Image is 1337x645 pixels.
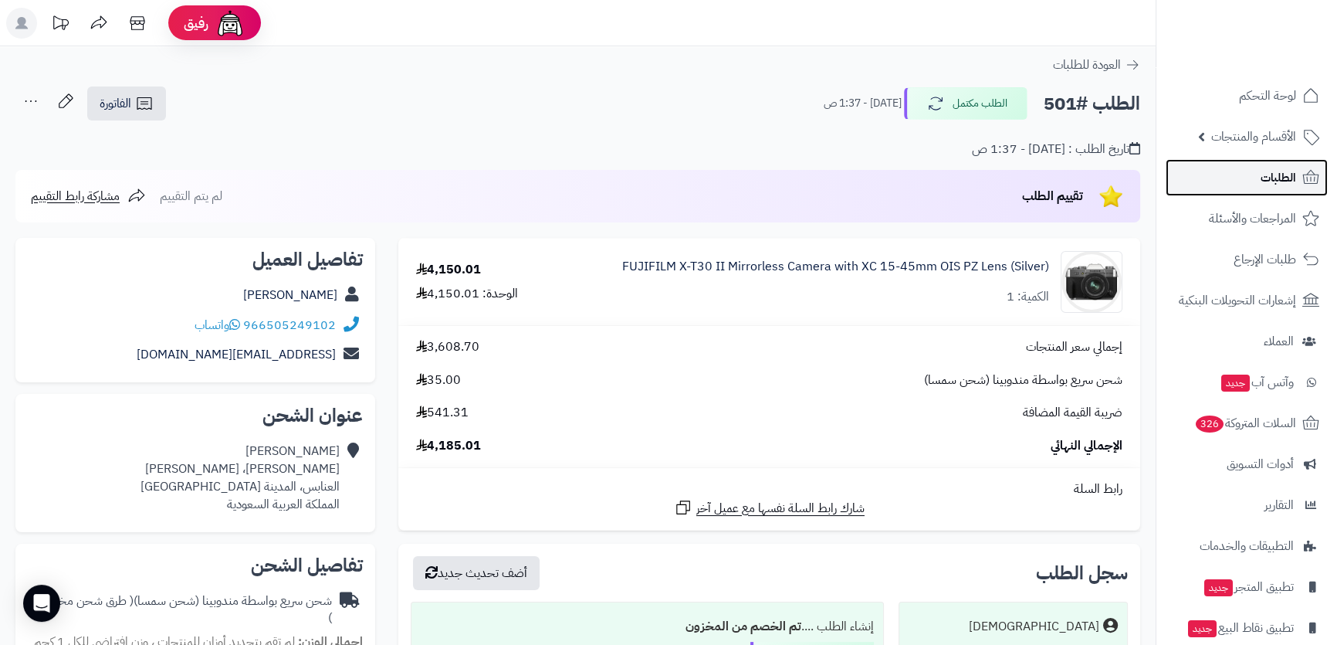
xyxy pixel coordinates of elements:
[421,612,874,642] div: إنشاء الطلب ....
[1166,200,1328,237] a: المراجعات والأسئلة
[1166,159,1328,196] a: الطلبات
[1232,12,1322,44] img: logo-2.png
[696,500,865,518] span: شارك رابط السلة نفسها مع عميل آخر
[1166,323,1328,360] a: العملاء
[416,404,469,422] span: 541.31
[1166,282,1328,319] a: إشعارات التحويلات البنكية
[1203,576,1294,598] span: تطبيق المتجر
[416,285,518,303] div: الوحدة: 4,150.01
[1166,528,1328,565] a: التطبيقات والخدمات
[1007,288,1049,306] div: الكمية: 1
[1044,88,1140,120] h2: الطلب #501
[1239,85,1296,107] span: لوحة التحكم
[1264,331,1294,352] span: العملاء
[1053,56,1140,74] a: العودة للطلبات
[1053,56,1121,74] span: العودة للطلبات
[1166,241,1328,278] a: طلبات الإرجاع
[924,372,1122,389] span: شحن سريع بواسطة مندوبينا (شحن سمسا)
[1264,494,1294,516] span: التقارير
[28,406,363,425] h2: عنوان الشحن
[1023,404,1122,422] span: ضريبة القيمة المضافة
[243,286,337,304] a: [PERSON_NAME]
[160,187,222,205] span: لم يتم التقييم
[28,592,332,628] div: شحن سريع بواسطة مندوبينا (شحن سمسا)
[31,592,332,628] span: ( طرق شحن مخصصة )
[1166,569,1328,606] a: تطبيق المتجرجديد
[1051,437,1122,455] span: الإجمالي النهائي
[1200,535,1294,557] span: التطبيقات والخدمات
[1186,617,1294,639] span: تطبيق نقاط البيع
[1220,372,1294,393] span: وآتس آب
[404,480,1134,498] div: رابط السلة
[1061,251,1122,313] img: 1728140112-1630576160_1662379-90x90.jpg
[1221,375,1250,392] span: جديد
[1166,77,1328,114] a: لوحة التحكم
[1209,208,1296,229] span: المراجعات والأسئلة
[413,556,540,590] button: أضف تحديث جديد
[1194,412,1296,434] span: السلات المتروكة
[1166,446,1328,483] a: أدوات التسويق
[140,443,340,513] div: [PERSON_NAME] [PERSON_NAME]، [PERSON_NAME] العنابس، المدينة [GEOGRAPHIC_DATA] المملكة العربية الس...
[1204,579,1233,596] span: جديد
[1234,249,1296,270] span: طلبات الإرجاع
[1166,364,1328,401] a: وآتس آبجديد
[31,187,120,205] span: مشاركة رابط التقييم
[87,87,166,121] a: الفاتورة
[1194,415,1225,433] span: 326
[195,316,240,334] a: واتساب
[41,8,80,42] a: تحديثات المنصة
[1179,290,1296,311] span: إشعارات التحويلات البنكية
[1166,405,1328,442] a: السلات المتروكة326
[969,618,1099,636] div: [DEMOGRAPHIC_DATA]
[622,258,1049,276] a: FUJIFILM X-T30 II Mirrorless Camera with XC 15-45mm OIS PZ Lens (Silver)
[100,94,131,113] span: الفاتورة
[1022,187,1083,205] span: تقييم الطلب
[416,261,481,279] div: 4,150.01
[904,87,1027,120] button: الطلب مكتمل
[28,250,363,269] h2: تفاصيل العميل
[31,187,146,205] a: مشاركة رابط التقييم
[137,345,336,364] a: [EMAIL_ADDRESS][DOMAIN_NAME]
[972,141,1140,158] div: تاريخ الطلب : [DATE] - 1:37 ص
[28,556,363,575] h2: تفاصيل الشحن
[685,617,801,636] b: تم الخصم من المخزون
[674,498,865,518] a: شارك رابط السلة نفسها مع عميل آخر
[1227,453,1294,475] span: أدوات التسويق
[1166,487,1328,524] a: التقارير
[1188,620,1217,637] span: جديد
[1026,338,1122,356] span: إجمالي سعر المنتجات
[1261,167,1296,188] span: الطلبات
[416,437,481,455] span: 4,185.01
[1211,126,1296,148] span: الأقسام والمنتجات
[1036,564,1128,582] h3: سجل الطلب
[416,338,479,356] span: 3,608.70
[243,316,336,334] a: 966505249102
[23,585,60,622] div: Open Intercom Messenger
[184,14,208,32] span: رفيق
[416,372,461,389] span: 35.00
[824,96,902,111] small: [DATE] - 1:37 ص
[215,8,245,39] img: ai-face.png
